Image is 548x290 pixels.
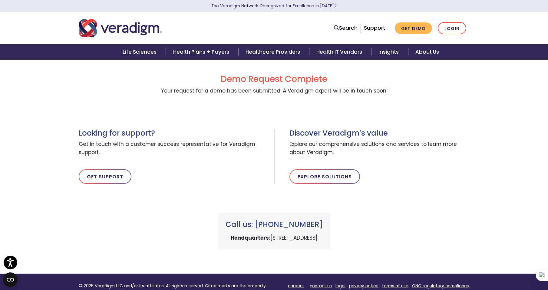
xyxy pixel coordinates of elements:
a: Health Plans + Payers [166,44,238,60]
a: careers [288,283,304,289]
a: The Veradigm Network: Recognized for Excellence in [DATE]Learn More [211,3,337,9]
a: Health IT Vendors [309,44,371,60]
h3: Discover Veradigm’s value [289,129,469,138]
h3: Call us: [PHONE_NUMBER] [226,220,323,229]
a: Support [364,24,385,32]
a: About Us [408,44,446,60]
a: Healthcare Providers [238,44,309,60]
button: Open CMP widget [3,272,18,287]
a: Search [334,24,358,32]
a: contact us [310,283,332,289]
a: Explore Solutions [289,169,360,184]
h2: Demo Request Complete [79,74,469,84]
a: Get Support [79,169,131,184]
a: legal [335,283,345,289]
a: terms of use [382,283,408,289]
a: privacy notice [349,283,378,289]
strong: Headquarters: [231,234,270,241]
a: Login [438,22,466,35]
p: [STREET_ADDRESS] [226,234,323,242]
span: Learn More [334,3,337,9]
span: Explore our comprehensive solutions and services to learn more about Veradigm. [289,138,469,160]
span: Your request for a demo has been submitted. A Veradigm expert will be in touch soon. [161,87,387,94]
a: Life Sciences [115,44,166,60]
span: Get in touch with a customer success representative for Veradigm support. [79,138,269,160]
a: Get Demo [395,22,432,34]
h3: Looking for support? [79,129,269,138]
img: Veradigm logo [79,18,162,38]
a: Insights [371,44,408,60]
a: ONC regulatory compliance [412,283,469,289]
